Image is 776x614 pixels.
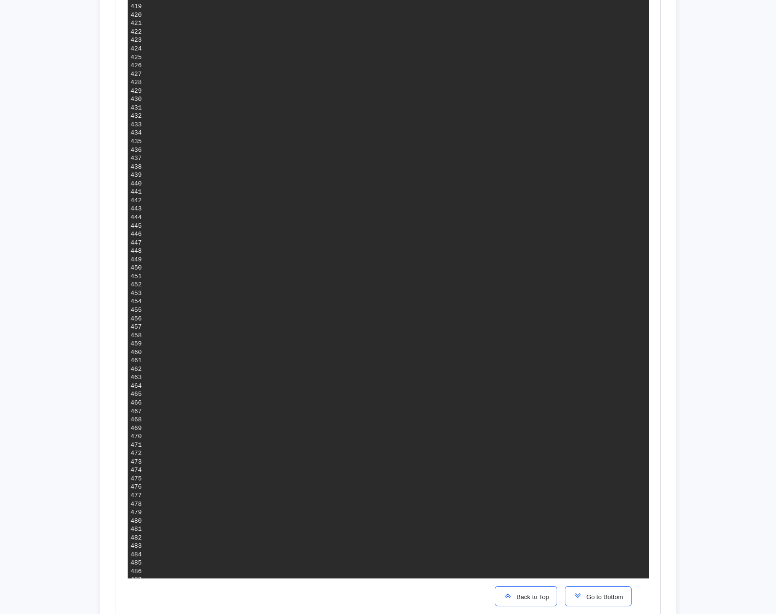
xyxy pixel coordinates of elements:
div: 432 [131,112,142,121]
div: 452 [131,281,142,289]
div: 425 [131,53,142,62]
button: Back to Top [495,586,557,606]
div: 436 [131,146,142,155]
div: 444 [131,213,142,222]
div: 422 [131,28,142,37]
div: 486 [131,567,142,576]
div: 428 [131,78,142,87]
div: 424 [131,45,142,53]
div: 454 [131,297,142,306]
img: scroll-to-icon.svg [503,591,513,601]
div: 431 [131,104,142,112]
div: 482 [131,534,142,542]
div: 485 [131,559,142,567]
div: 421 [131,19,142,28]
div: 446 [131,230,142,239]
div: 440 [131,180,142,188]
div: 487 [131,576,142,584]
div: 467 [131,407,142,416]
div: 423 [131,36,142,45]
div: 461 [131,356,142,365]
div: 434 [131,129,142,137]
span: Back to Top [513,593,549,601]
div: 427 [131,70,142,79]
div: 437 [131,154,142,163]
div: 419 [131,2,142,11]
div: 451 [131,272,142,281]
div: 478 [131,500,142,509]
div: 433 [131,121,142,129]
div: 460 [131,348,142,357]
div: 480 [131,517,142,526]
img: scroll-to-icon.svg [573,591,583,601]
div: 477 [131,491,142,500]
div: 447 [131,239,142,247]
div: 449 [131,256,142,264]
div: 483 [131,542,142,551]
div: 476 [131,483,142,491]
div: 474 [131,466,142,475]
div: 443 [131,205,142,213]
div: 484 [131,551,142,559]
div: 457 [131,323,142,332]
div: 464 [131,382,142,391]
div: 442 [131,196,142,205]
span: Go to Bottom [583,593,623,601]
div: 470 [131,432,142,441]
div: 420 [131,11,142,20]
div: 472 [131,449,142,458]
div: 438 [131,163,142,172]
div: 465 [131,390,142,399]
div: 469 [131,424,142,433]
div: 473 [131,458,142,467]
div: 458 [131,332,142,340]
div: 479 [131,508,142,517]
button: Go to Bottom [565,586,632,606]
div: 456 [131,315,142,323]
div: 430 [131,95,142,104]
div: 439 [131,171,142,180]
div: 466 [131,399,142,407]
div: 445 [131,222,142,231]
div: 459 [131,340,142,348]
div: 448 [131,247,142,256]
div: 475 [131,475,142,483]
div: 426 [131,61,142,70]
div: 463 [131,373,142,382]
div: 435 [131,137,142,146]
div: 429 [131,87,142,96]
div: 450 [131,264,142,272]
div: 453 [131,289,142,298]
div: 455 [131,306,142,315]
div: 462 [131,365,142,374]
div: 468 [131,416,142,424]
div: 441 [131,188,142,196]
div: 471 [131,441,142,450]
div: 481 [131,525,142,534]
